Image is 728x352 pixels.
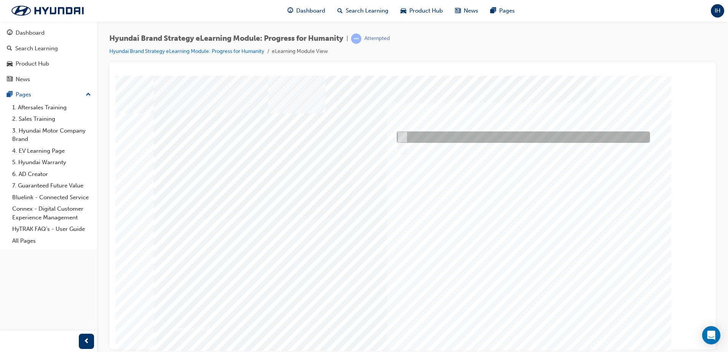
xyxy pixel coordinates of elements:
[331,3,394,19] a: search-iconSearch Learning
[57,247,101,259] div: Question 1 of 7
[9,203,94,223] a: Connex - Digital Customer Experience Management
[9,168,94,180] a: 6. AD Creator
[16,29,45,37] div: Dashboard
[15,44,58,53] div: Search Learning
[3,26,94,40] a: Dashboard
[702,326,720,344] div: Open Intercom Messenger
[351,34,361,44] span: learningRecordVerb_ATTEMPT-icon
[364,35,390,42] div: Attempted
[3,88,94,102] button: Pages
[3,72,94,86] a: News
[9,192,94,203] a: Bluelink - Connected Service
[9,113,94,125] a: 2. Sales Training
[9,223,94,235] a: HyTRAK FAQ's - User Guide
[9,145,94,157] a: 4. EV Learning Page
[16,75,30,84] div: News
[84,337,89,346] span: prev-icon
[3,24,94,88] button: DashboardSearch LearningProduct HubNews
[3,42,94,56] a: Search Learning
[7,76,13,83] span: news-icon
[272,47,328,56] li: eLearning Module View
[449,3,484,19] a: news-iconNews
[7,30,13,37] span: guage-icon
[9,157,94,168] a: 5. Hyundai Warranty
[109,34,343,43] span: Hyundai Brand Strategy eLearning Module: Progress for Humanity
[9,125,94,145] a: 3. Hyundai Motor Company Brand
[464,6,478,15] span: News
[499,6,515,15] span: Pages
[490,6,496,16] span: pages-icon
[3,57,94,71] a: Product Hub
[7,61,13,67] span: car-icon
[455,6,461,16] span: news-icon
[9,180,94,192] a: 7. Guaranteed Future Value
[409,6,443,15] span: Product Hub
[9,235,94,247] a: All Pages
[7,45,12,52] span: search-icon
[346,6,388,15] span: Search Learning
[711,4,724,18] button: IH
[7,91,13,98] span: pages-icon
[346,34,348,43] span: |
[86,90,91,100] span: up-icon
[109,48,264,54] a: Hyundai Brand Strategy eLearning Module: Progress for Humanity
[715,6,720,15] span: IH
[281,3,331,19] a: guage-iconDashboard
[337,6,343,16] span: search-icon
[16,59,49,68] div: Product Hub
[287,6,293,16] span: guage-icon
[401,6,406,16] span: car-icon
[16,90,31,99] div: Pages
[484,3,521,19] a: pages-iconPages
[9,102,94,114] a: 1. Aftersales Training
[394,3,449,19] a: car-iconProduct Hub
[4,3,91,19] img: Trak
[296,6,325,15] span: Dashboard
